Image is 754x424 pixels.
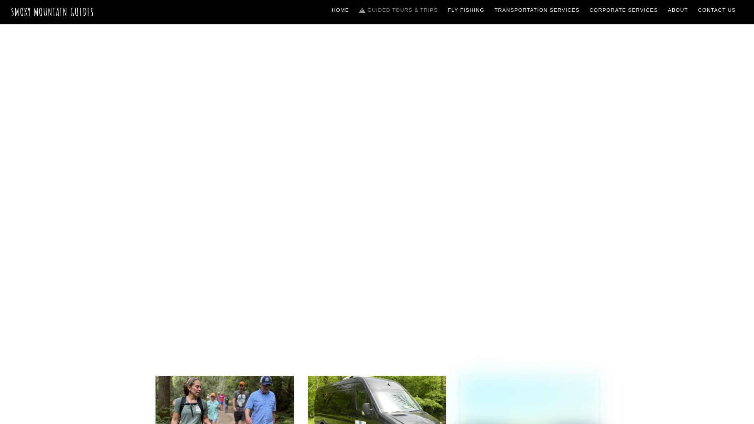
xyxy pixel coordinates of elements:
[665,2,691,18] a: About
[279,142,475,174] span: Guided Trips & Tours
[356,2,441,18] a: Guided Tours & Trips
[329,2,352,18] a: Home
[445,2,488,18] a: Fly Fishing
[11,5,94,18] a: Smoky Mountain Guides
[199,186,555,307] h1: The ONLY one-stop, full Service Guide Company for the Gatlinburg and [GEOGRAPHIC_DATA] side of th...
[695,2,739,18] a: Contact Us
[587,2,661,18] a: Corporate Services
[491,2,582,18] a: Transportation Services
